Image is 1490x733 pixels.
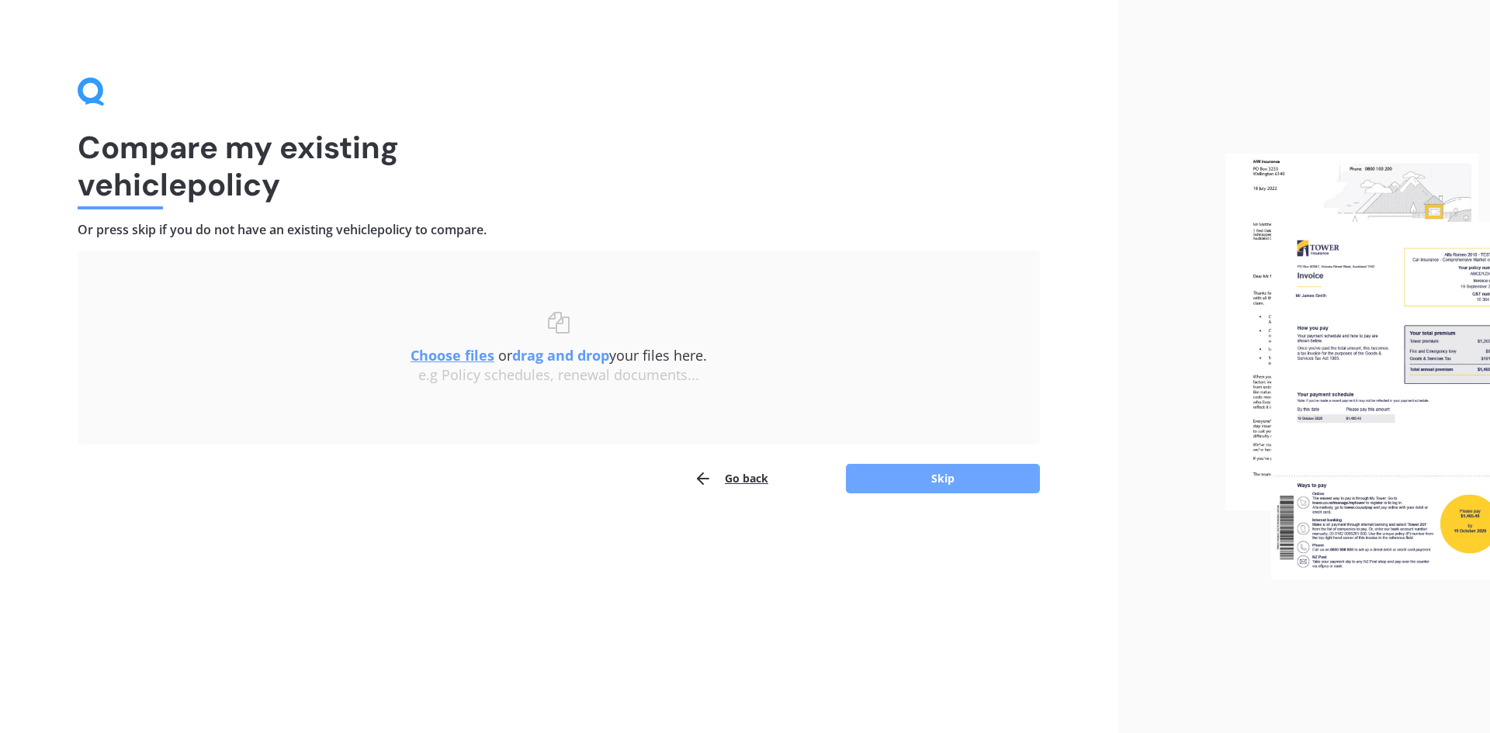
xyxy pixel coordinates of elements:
div: e.g Policy schedules, renewal documents... [109,367,1009,384]
u: Choose files [411,346,494,365]
b: drag and drop [512,346,609,365]
button: Go back [694,463,768,494]
button: Skip [846,464,1040,493]
h1: Compare my existing vehicle policy [78,129,1040,203]
img: files.webp [1225,154,1490,580]
h4: Or press skip if you do not have an existing vehicle policy to compare. [78,222,1040,238]
span: or your files here. [411,346,707,365]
